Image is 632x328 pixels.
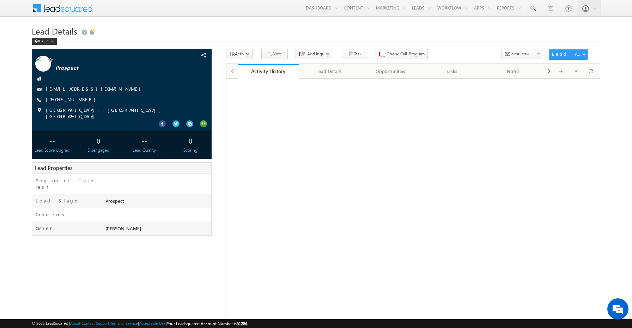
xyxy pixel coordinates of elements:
[366,67,415,75] div: Opportunities
[46,86,144,92] a: [EMAIL_ADDRESS][DOMAIN_NAME]
[483,64,544,79] a: Notes
[307,51,329,57] span: Add Inquiry
[167,321,247,326] span: Your Leadsquared Account Number is
[126,134,163,147] div: --
[32,320,247,327] span: © 2025 LeadSquared | | | | |
[342,49,368,59] button: Task
[34,134,71,147] div: --
[427,67,476,75] div: Tasks
[46,107,193,120] span: [GEOGRAPHIC_DATA], [GEOGRAPHIC_DATA], [GEOGRAPHIC_DATA]
[552,51,582,57] div: Lead Actions
[226,49,253,59] button: Activity
[488,67,538,75] div: Notes
[36,177,97,190] label: Program of Interest
[36,211,67,218] label: Concerns
[32,37,60,43] a: Back
[35,164,72,171] span: Lead Properties
[172,147,209,153] div: Scoring
[55,56,167,63] span: --
[261,49,288,59] button: Note
[105,225,141,231] span: [PERSON_NAME]
[70,321,80,326] a: About
[376,49,428,59] button: Phone Call_Program
[296,49,332,59] button: Add Inquiry
[55,65,168,72] span: Prospect
[35,56,51,74] img: Profile photo
[81,321,109,326] a: Contact Support
[502,49,535,59] button: Send Email
[305,67,354,75] div: Lead Details
[36,198,79,204] label: Lead Stage
[32,25,77,37] span: Lead Details
[360,64,421,79] a: Opportunities
[421,64,483,79] a: Tasks
[36,225,52,231] label: Owner
[104,198,211,207] div: Prospect
[238,64,299,79] a: Activity History
[79,147,117,153] div: Disengaged
[139,321,166,326] a: Acceptable Use
[237,321,247,326] span: 51284
[79,134,117,147] div: 0
[110,321,138,326] a: Terms of Service
[32,38,57,45] div: Back
[172,134,209,147] div: 0
[387,51,425,57] span: Phone Call_Program
[299,64,360,79] a: Lead Details
[511,50,531,57] span: Send Email
[243,68,294,74] div: Activity History
[126,147,163,153] div: Lead Quality
[46,96,99,103] span: [PHONE_NUMBER]
[549,49,588,60] button: Lead Actions
[34,147,71,153] div: Lead Score Upgrad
